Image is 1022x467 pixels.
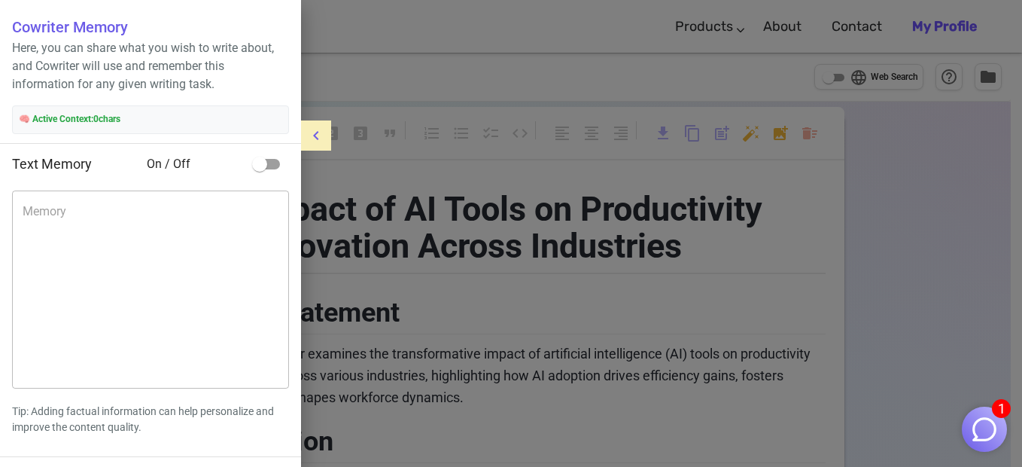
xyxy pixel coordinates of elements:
[301,121,331,151] button: menu
[12,404,289,435] p: Tip: Adding factual information can help personalize and improve the content quality.
[12,15,289,39] h6: Cowriter Memory
[992,399,1011,418] span: 1
[970,415,999,444] img: Close chat
[147,155,245,173] span: On / Off
[12,39,289,93] p: Here, you can share what you wish to write about, and Cowriter will use and remember this informa...
[19,112,282,127] span: 🧠 Active Context: 0 chars
[12,156,92,172] span: Text Memory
